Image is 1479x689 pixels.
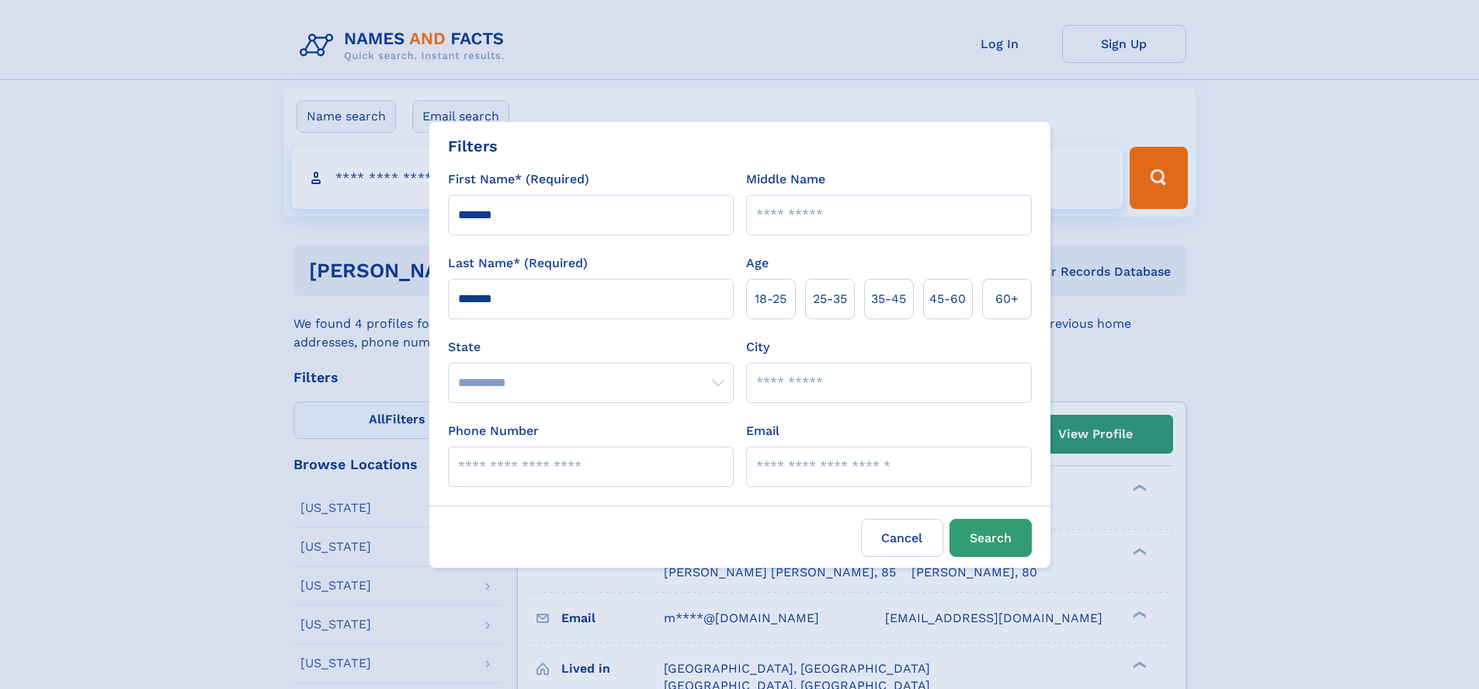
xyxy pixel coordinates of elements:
span: 45‑60 [929,290,966,308]
label: State [448,338,734,357]
label: Cancel [861,519,943,557]
button: Search [950,519,1032,557]
label: Middle Name [746,170,825,189]
label: Phone Number [448,422,539,440]
label: First Name* (Required) [448,170,589,189]
span: 18‑25 [755,290,786,308]
label: City [746,338,769,357]
label: Email [746,422,779,440]
span: 25‑35 [813,290,847,308]
label: Last Name* (Required) [448,254,588,273]
label: Age [746,254,769,273]
span: 60+ [995,290,1019,308]
div: Filters [448,134,498,158]
span: 35‑45 [871,290,906,308]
